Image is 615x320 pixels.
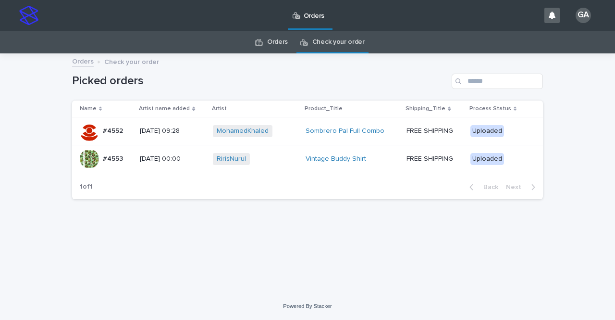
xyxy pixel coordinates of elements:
p: FREE SHIPPING [406,125,455,135]
p: Name [80,103,97,114]
div: Uploaded [470,153,504,165]
p: Shipping_Title [406,103,445,114]
a: Vintage Buddy Shirt [306,155,366,163]
div: Uploaded [470,125,504,137]
input: Search [452,74,543,89]
tr: #4553#4553 [DATE] 00:00RirisNurul Vintage Buddy Shirt FREE SHIPPINGFREE SHIPPING Uploaded [72,145,543,173]
span: Next [506,184,527,191]
a: Sombrero Pal Full Combo [306,127,384,135]
a: Orders [267,31,288,53]
p: FREE SHIPPING [406,153,455,163]
a: Orders [72,55,94,66]
p: 1 of 1 [72,175,100,199]
p: Artist name added [139,103,190,114]
p: Artist [212,103,227,114]
p: Product_Title [305,103,343,114]
p: Check your order [104,56,159,66]
a: Check your order [312,31,365,53]
h1: Picked orders [72,74,448,88]
img: stacker-logo-s-only.png [19,6,38,25]
a: MohamedKhaled [217,127,269,135]
button: Back [462,183,502,192]
p: #4553 [103,153,125,163]
p: #4552 [103,125,125,135]
button: Next [502,183,543,192]
span: Back [478,184,498,191]
p: [DATE] 00:00 [140,155,205,163]
p: [DATE] 09:28 [140,127,205,135]
a: RirisNurul [217,155,246,163]
tr: #4552#4552 [DATE] 09:28MohamedKhaled Sombrero Pal Full Combo FREE SHIPPINGFREE SHIPPING Uploaded [72,117,543,145]
div: GA [576,8,591,23]
p: Process Status [469,103,511,114]
a: Powered By Stacker [283,303,332,309]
